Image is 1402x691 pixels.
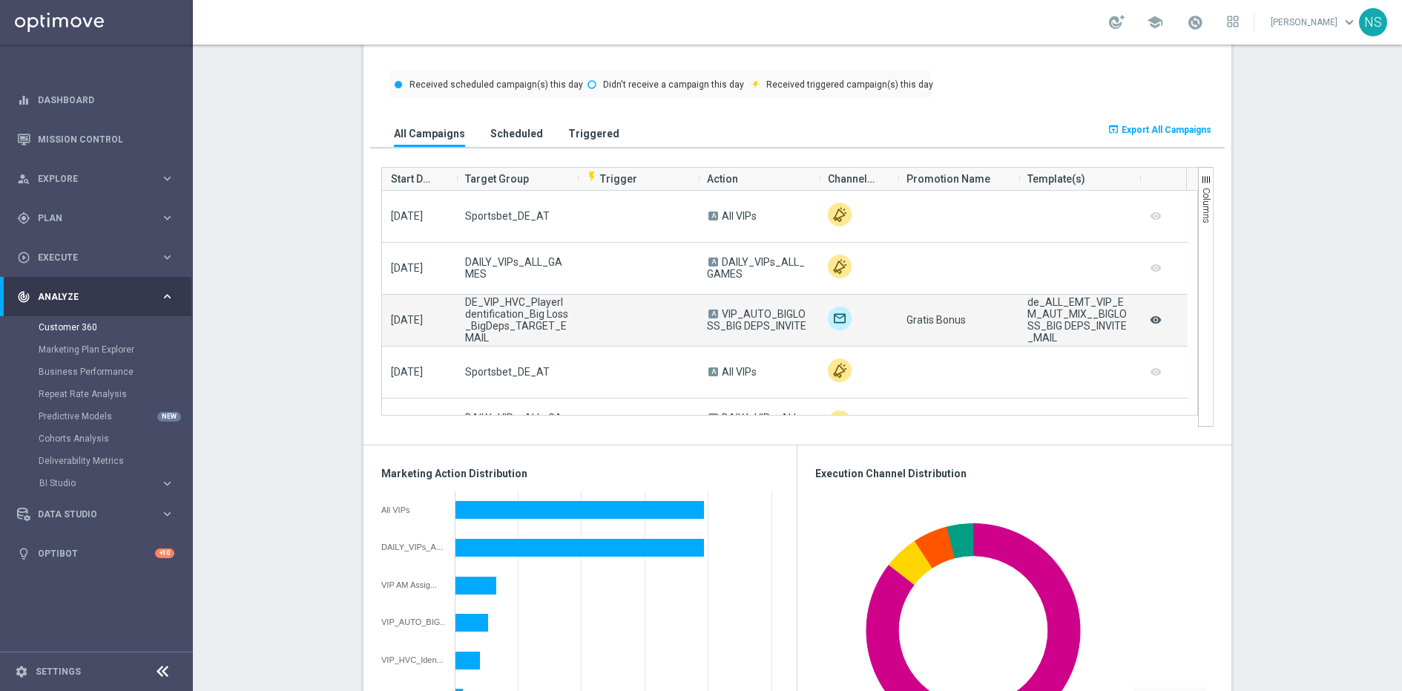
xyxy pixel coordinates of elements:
div: Repeat Rate Analysis [39,383,191,405]
button: open_in_browser Export All Campaigns [1105,119,1214,140]
span: All VIPs [722,366,757,378]
div: Optibot [17,534,174,573]
img: Optimail [828,307,852,330]
span: DAILY_VIPs_ALL_GAMES [465,412,568,436]
i: keyboard_arrow_right [160,171,174,186]
i: equalizer [17,94,30,107]
div: BI Studio [39,472,191,494]
span: Columns [1201,188,1211,223]
text: Received scheduled campaign(s) this day [409,79,583,90]
span: [DATE] [391,262,423,274]
button: Data Studio keyboard_arrow_right [16,508,175,520]
div: Deliverability Metrics [39,450,191,472]
i: flash_on [586,171,598,183]
span: school [1147,14,1163,30]
i: remove_red_eye [1148,310,1163,330]
span: Analyze [38,292,160,301]
i: play_circle_outline [17,251,30,264]
span: Data Studio [38,510,160,519]
h3: All Campaigns [394,127,465,140]
i: person_search [17,172,30,186]
a: Dashboard [38,80,174,119]
div: equalizer Dashboard [16,94,175,106]
span: Explore [38,174,160,183]
span: Gratis Bonus [906,314,966,326]
span: A [708,367,718,376]
div: Execute [17,251,160,264]
div: Dashboard [17,80,174,119]
h3: Scheduled [490,127,543,140]
button: track_changes Analyze keyboard_arrow_right [16,291,175,303]
span: Target Group [465,164,529,194]
i: keyboard_arrow_right [160,211,174,225]
span: A [708,310,718,318]
i: track_changes [17,290,30,304]
div: Data Studio [17,508,160,521]
i: gps_fixed [17,212,30,225]
a: Customer 360 [39,321,154,333]
div: Marketing Plan Explorer [39,338,191,361]
div: Cohorts Analysis [39,428,191,450]
i: open_in_browser [1108,123,1119,135]
span: Sportsbet_DE_AT [465,366,550,378]
a: Deliverability Metrics [39,455,154,467]
span: BI Studio [39,479,145,488]
div: +10 [155,548,174,558]
button: Mission Control [16,134,175,145]
div: Predictive Models [39,405,191,428]
div: Analyze [17,290,160,304]
span: [DATE] [391,314,423,326]
div: Other [828,255,852,278]
span: A [708,413,718,422]
button: All Campaigns [390,119,469,147]
div: Plan [17,212,160,225]
i: keyboard_arrow_right [160,250,174,264]
span: Plan [38,214,160,223]
i: keyboard_arrow_right [160,477,174,491]
span: [DATE] [391,210,423,222]
div: All VIPs [381,505,444,514]
a: Mission Control [38,119,174,159]
text: Didn't receive a campaign this day [603,79,744,90]
span: Channel(s) [828,164,877,194]
span: Execute [38,253,160,262]
span: Sportsbet_DE_AT [465,210,550,222]
div: VIP AM Assigment [381,580,444,589]
i: settings [15,665,28,678]
text: Received triggered campaign(s) this day [766,79,933,90]
i: keyboard_arrow_right [160,507,174,521]
img: Other [828,410,852,434]
span: DAILY_VIPs_ALL_GAMES [465,256,568,280]
button: Scheduled [487,119,547,147]
div: BI Studio keyboard_arrow_right [39,477,175,489]
a: Settings [36,667,81,676]
div: lightbulb Optibot +10 [16,548,175,560]
h3: Execution Channel Distribution [815,467,1214,480]
a: Cohorts Analysis [39,433,154,445]
a: Predictive Models [39,410,154,422]
span: DE_VIP_HVC_PlayerIdentification_Big Loss_BigDeps_TARGET_EMAIL [465,296,568,344]
div: VIP_AUTO_BIGLOSS_BIG DEPS_INVITE [381,618,444,626]
div: NS [1359,8,1387,36]
span: Export All Campaigns [1122,125,1211,135]
div: VIP_HVC_Identification [381,655,444,664]
div: Business Performance [39,361,191,383]
img: Other [828,203,852,226]
div: de_ALL_EMT_VIP_EM_AUT_MIX__BIGLOSS_BIG DEPS_INVITE_MAIL [1027,296,1131,344]
span: A [708,258,718,266]
span: VIP_AUTO_BIGLOSS_BIG DEPS_INVITE [707,308,806,332]
div: gps_fixed Plan keyboard_arrow_right [16,212,175,224]
div: Explore [17,172,160,186]
div: person_search Explore keyboard_arrow_right [16,173,175,185]
div: BI Studio [39,479,160,488]
div: NEW [157,412,181,422]
span: Template(s) [1027,164,1085,194]
span: Action [707,164,738,194]
a: Repeat Rate Analysis [39,388,154,400]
